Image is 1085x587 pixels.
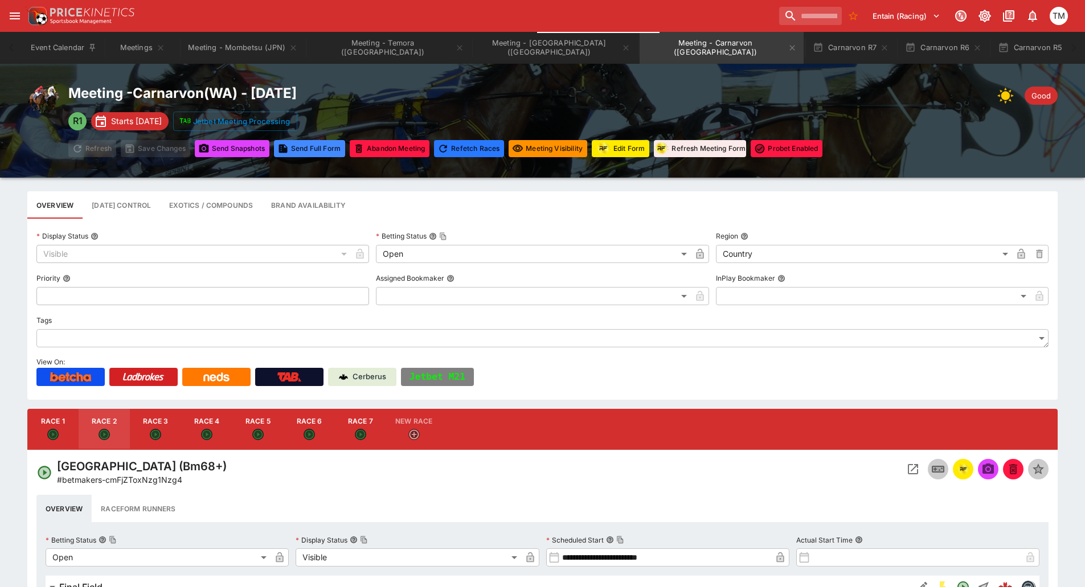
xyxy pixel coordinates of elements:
img: racingform.png [653,141,669,155]
p: Betting Status [46,535,96,545]
button: Select Tenant [866,7,947,25]
button: Copy To Clipboard [360,536,368,544]
button: Scheduled StartCopy To Clipboard [606,536,614,544]
button: Actual Start Time [855,536,863,544]
button: racingform [953,459,973,479]
p: Actual Start Time [796,535,853,545]
img: TabNZ [277,372,301,381]
button: Race 7 [335,409,386,450]
button: Refetching all race data will discard any changes you have made and reload the latest race data f... [434,140,504,157]
button: Set all events in meeting to specified visibility [509,140,587,157]
h4: [GEOGRAPHIC_DATA] (Bm68+) [57,459,227,474]
img: jetbet-logo.svg [179,116,191,127]
button: No Bookmarks [844,7,862,25]
div: Tristan Matheson [1050,7,1068,25]
img: Sportsbook Management [50,19,112,24]
button: Inplay [928,459,948,479]
button: Configure each race specific details at once [83,191,160,219]
button: Race 3 [130,409,181,450]
svg: Open [355,429,366,440]
img: Neds [203,372,229,381]
p: Display Status [36,231,88,241]
button: Display StatusCopy To Clipboard [350,536,358,544]
svg: Open [252,429,264,440]
button: open drawer [5,6,25,26]
button: Jetbet M21 [401,368,474,386]
button: Event Calendar [24,32,104,64]
p: Copy To Clipboard [57,474,182,486]
div: racingform [595,141,611,157]
input: search [779,7,842,25]
button: Meeting - Belmont (AUS) [473,32,637,64]
button: Copy To Clipboard [616,536,624,544]
button: Copy To Clipboard [109,536,117,544]
img: Ladbrokes [122,372,164,381]
button: Priority [63,274,71,282]
button: Display Status [91,232,99,240]
button: Meeting - Carnarvon (AUS) [640,32,804,64]
button: Raceform Runners [92,495,185,522]
div: Weather: null [997,84,1020,107]
button: Race 4 [181,409,232,450]
button: Carnarvon R6 [898,32,989,64]
button: Assigned Bookmaker [447,274,455,282]
a: Cerberus [328,368,396,386]
button: Toggle ProBet for every event in this meeting [751,140,822,157]
img: racingform.png [595,141,611,155]
button: Race 2 [79,409,130,450]
button: Mark all events in meeting as closed and abandoned. [350,140,429,157]
div: Visible [36,245,351,263]
button: Documentation [998,6,1019,26]
p: Betting Status [376,231,427,241]
button: Connected to PK [951,6,971,26]
button: Send Snapshots [195,140,269,157]
div: Visible [296,548,521,567]
img: horse_racing.png [27,84,59,116]
button: Open Event [903,459,923,479]
button: Configure brand availability for the meeting [262,191,355,219]
button: Betting StatusCopy To Clipboard [429,232,437,240]
button: Betting StatusCopy To Clipboard [99,536,107,544]
button: Meeting - Mombetsu (JPN) [181,32,305,64]
div: basic tabs example [36,495,1049,522]
div: Country [716,245,1012,263]
button: Base meeting details [27,191,83,219]
button: Tristan Matheson [1046,3,1071,28]
div: Open [376,245,690,263]
p: Cerberus [353,371,386,383]
button: Jetbet Meeting Processing [173,112,297,131]
div: racingform [956,462,970,476]
div: Track Condition: Good [1025,87,1058,105]
button: Carnarvon R7 [806,32,896,64]
button: Meetings [106,32,179,64]
p: Scheduled Start [546,535,604,545]
p: Tags [36,315,52,325]
button: New Race [386,409,441,450]
p: Assigned Bookmaker [376,273,444,283]
span: View On: [36,358,65,366]
svg: Open [99,429,110,440]
button: Send Full Form [274,140,345,157]
span: Send Snapshot [978,459,998,479]
button: Refresh Meeting Form [654,140,746,157]
p: Priority [36,273,60,283]
img: Cerberus [339,372,348,381]
svg: Open [36,465,52,481]
svg: Open [150,429,161,440]
span: Good [1025,91,1058,102]
div: racingform [653,141,669,157]
svg: Open [47,429,59,440]
button: Toggle light/dark mode [975,6,995,26]
h2: Meeting - Carnarvon ( WA ) - [DATE] [68,84,822,102]
button: Race 5 [232,409,284,450]
p: Starts [DATE] [111,115,162,127]
p: InPlay Bookmaker [716,273,775,283]
p: Region [716,231,738,241]
button: Meeting - Temora (AUS) [307,32,471,64]
button: Race 1 [27,409,79,450]
div: Open [46,548,271,567]
button: InPlay Bookmaker [777,274,785,282]
button: Copy To Clipboard [439,232,447,240]
button: View and edit meeting dividends and compounds. [160,191,262,219]
button: Overview [36,495,92,522]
